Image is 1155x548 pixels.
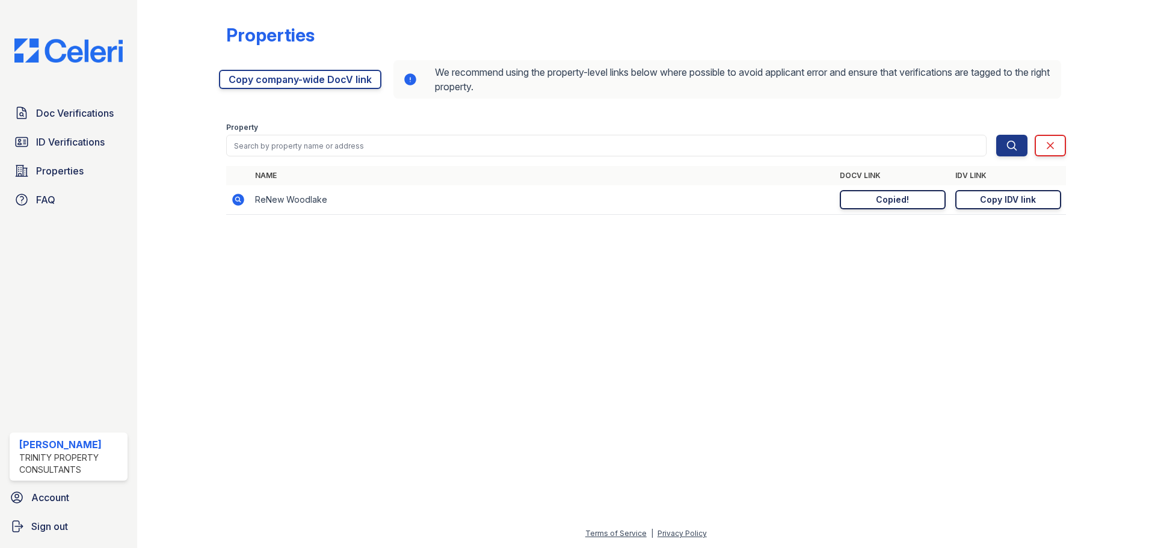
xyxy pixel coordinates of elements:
span: Doc Verifications [36,106,114,120]
span: Sign out [31,519,68,534]
div: Properties [226,24,315,46]
div: | [651,529,653,538]
span: Account [31,490,69,505]
div: We recommend using the property-level links below where possible to avoid applicant error and ens... [393,60,1061,99]
a: ID Verifications [10,130,128,154]
th: Name [250,166,835,185]
a: Sign out [5,514,132,538]
label: Property [226,123,258,132]
a: Account [5,485,132,510]
span: ID Verifications [36,135,105,149]
th: IDV Link [950,166,1066,185]
div: Copy IDV link [980,194,1036,206]
a: Privacy Policy [658,529,707,538]
a: Copy company-wide DocV link [219,70,381,89]
input: Search by property name or address [226,135,987,156]
div: Trinity Property Consultants [19,452,123,476]
a: Copied! [840,190,946,209]
a: Copy IDV link [955,190,1061,209]
td: ReNew Woodlake [250,185,835,215]
a: Terms of Service [585,529,647,538]
a: Doc Verifications [10,101,128,125]
a: Properties [10,159,128,183]
img: CE_Logo_Blue-a8612792a0a2168367f1c8372b55b34899dd931a85d93a1a3d3e32e68fde9ad4.png [5,38,132,63]
span: Properties [36,164,84,178]
th: DocV Link [835,166,950,185]
span: FAQ [36,192,55,207]
div: [PERSON_NAME] [19,437,123,452]
a: FAQ [10,188,128,212]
